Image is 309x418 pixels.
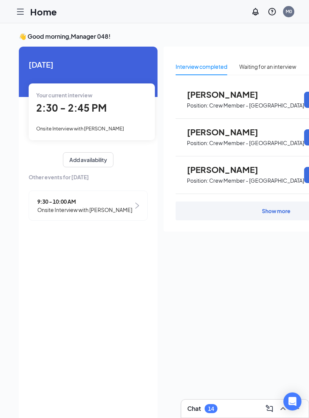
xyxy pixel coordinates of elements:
span: [PERSON_NAME] [187,127,270,137]
div: Waiting for an interview [239,62,296,71]
span: 9:30 - 10:00 AM [37,197,132,206]
svg: Hamburger [16,7,25,16]
h1: Home [30,5,57,18]
svg: ComposeMessage [265,404,274,413]
div: Open Intercom Messenger [283,392,301,410]
p: Crew Member - [GEOGRAPHIC_DATA] [209,102,304,109]
span: [PERSON_NAME] [187,89,270,99]
span: Onsite Interview with [PERSON_NAME] [36,126,124,132]
p: Crew Member - [GEOGRAPHIC_DATA] [209,177,304,184]
span: Your current interview [36,92,92,98]
svg: ChevronUp [278,404,288,413]
span: [DATE] [29,59,148,70]
span: Onsite Interview with [PERSON_NAME] [37,206,132,214]
p: Position: [187,177,208,184]
p: Position: [187,102,208,109]
button: Add availability [63,152,113,167]
div: Show more [262,207,291,215]
span: Other events for [DATE] [29,173,148,181]
h3: Chat [187,404,201,413]
div: M0 [286,8,292,15]
span: 2:30 - 2:45 PM [36,101,107,114]
button: ComposeMessage [263,403,275,415]
div: Interview completed [176,62,227,71]
svg: QuestionInfo [268,7,277,16]
p: Position: [187,139,208,147]
div: 14 [208,406,214,412]
button: ChevronUp [277,403,289,415]
svg: Notifications [251,7,260,16]
span: [PERSON_NAME] [187,165,270,174]
p: Crew Member - [GEOGRAPHIC_DATA] [209,139,304,147]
